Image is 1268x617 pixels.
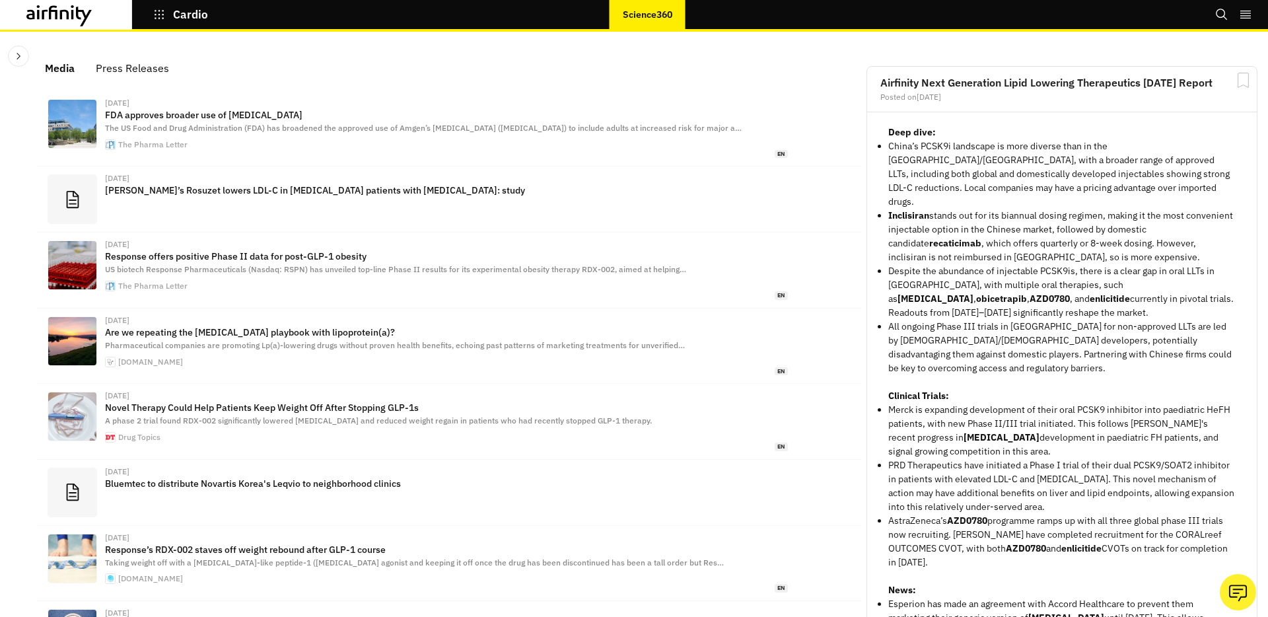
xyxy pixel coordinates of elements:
[888,139,1236,209] li: China’s PCSK9i landscape is more diverse than in the [GEOGRAPHIC_DATA]/[GEOGRAPHIC_DATA], with a ...
[48,241,96,289] img: 87b4d2e0-21d5-11ef-b9fd-3d6df514ffbd-biotech_lab_vials_big.jpg
[106,357,115,367] img: cropped-shutterstock_1572090931-270x270.jpg
[105,99,788,107] div: [DATE]
[37,384,861,459] a: [DATE]Novel Therapy Could Help Patients Keep Weight Off After Stopping GLP-1sA phase 2 trial foun...
[1235,72,1251,89] svg: Bookmark Report
[105,240,788,248] div: [DATE]
[37,308,861,384] a: [DATE]Are we repeating the [MEDICAL_DATA] playbook with lipoprotein(a)?Pharmaceutical companies a...
[118,282,188,290] div: The Pharma Letter
[888,403,1236,458] li: Merck is expanding development of their oral PCSK9 inhibitor into paediatric HeFH patients, with ...
[775,443,788,451] span: en
[105,123,742,133] span: The US Food and Drug Administration (FDA) has broadened the approved use of Amgen’s [MEDICAL_DATA...
[105,110,788,120] p: FDA approves broader use of [MEDICAL_DATA]
[898,293,973,305] strong: [MEDICAL_DATA]
[880,93,1244,101] div: Posted on [DATE]
[105,544,788,555] p: Response’s RDX-002 staves off weight rebound after GLP-1 course
[105,468,788,476] div: [DATE]
[623,9,672,20] p: Science360
[37,526,861,601] a: [DATE]Response’s RDX-002 staves off weight rebound after GLP-1 courseTaking weight off with a [ME...
[105,534,788,542] div: [DATE]
[118,141,188,149] div: The Pharma Letter
[775,291,788,300] span: en
[153,3,209,26] button: Cardio
[105,392,788,400] div: [DATE]
[105,264,686,274] span: US biotech Response Pharmaceuticals (Nasdaq: RSPN) has unveiled top-line Phase II results for its...
[1061,542,1102,554] strong: enlicitide
[1215,3,1228,26] button: Search
[118,433,160,441] div: Drug Topics
[775,584,788,593] span: en
[775,367,788,376] span: en
[105,609,788,617] div: [DATE]
[96,58,169,78] div: Press Releases
[106,140,115,149] img: faviconV2
[880,77,1244,88] h2: Airfinity Next Generation Lipid Lowering Therapeutics [DATE] Report
[106,574,115,583] img: apple-touch-icon.png
[8,46,29,67] button: Close Sidebar
[888,320,1236,375] li: All ongoing Phase III trials in [GEOGRAPHIC_DATA] for non-approved LLTs are led by [DEMOGRAPHIC_D...
[888,514,1236,569] li: AstraZeneca’s programme ramps up with all three global phase III trials now recruiting. [PERSON_N...
[37,166,861,233] a: [DATE][PERSON_NAME]’s Rosuzet lowers LDL-C in [MEDICAL_DATA] patients with [MEDICAL_DATA]: study
[929,237,981,249] strong: recaticimab
[1006,542,1046,554] strong: AZD0780
[118,358,183,366] div: [DOMAIN_NAME]
[775,150,788,159] span: en
[888,390,949,402] strong: Clinical Trials:
[118,575,183,583] div: [DOMAIN_NAME]
[105,558,724,567] span: Taking weight off with a [MEDICAL_DATA]-like peptide-1 ([MEDICAL_DATA] agonist and keeping it off...
[1090,293,1130,305] strong: enlicitide
[37,91,861,166] a: [DATE]FDA approves broader use of [MEDICAL_DATA]The US Food and Drug Administration (FDA) has bro...
[48,534,96,583] img: Feet-on-scale-and-measuring-tape.jpg
[105,174,788,182] div: [DATE]
[888,209,929,221] strong: Inclisiran
[106,281,115,291] img: faviconV2
[888,209,1236,264] li: stands out for its biannual dosing regimen, making it the most convenient injectable option in th...
[105,402,788,413] p: Novel Therapy Could Help Patients Keep Weight Off After Stopping GLP-1s
[105,478,788,489] p: Bluemtec to distribute Novartis Korea's Leqvio to neighborhood clinics
[888,458,1236,514] li: PRD Therapeutics have initiated a Phase I trial of their dual PCSK9/SOAT2 inhibitor in patients w...
[173,9,209,20] p: Cardio
[105,327,788,338] p: Are we repeating the [MEDICAL_DATA] playbook with lipoprotein(a)?
[105,316,788,324] div: [DATE]
[48,317,96,365] img: image-2-2.jpg
[48,100,96,148] img: 05ab5590-0154-11ef-a588-e798d47e404e-amgen_hq_large-1.jpg
[37,460,861,526] a: [DATE]Bluemtec to distribute Novartis Korea's Leqvio to neighborhood clinics
[105,340,685,350] span: Pharmaceutical companies are promoting Lp(a)-lowering drugs without proven health benefits, echoi...
[45,58,75,78] div: Media
[976,293,1027,305] strong: obicetrapib
[1220,574,1256,610] button: Ask our analysts
[1030,293,1070,305] strong: AZD0780
[106,433,115,442] img: favicon.ico
[888,126,936,138] strong: Deep dive:
[888,584,916,596] strong: News:
[105,251,788,262] p: Response offers positive Phase II data for post-GLP-1 obesity
[947,515,987,526] strong: AZD0780
[105,185,788,196] p: [PERSON_NAME]’s Rosuzet lowers LDL-C in [MEDICAL_DATA] patients with [MEDICAL_DATA]: study
[105,416,652,425] span: A phase 2 trial found RDX-002 significantly lowered [MEDICAL_DATA] and reduced weight regain in p...
[37,233,861,308] a: [DATE]Response offers positive Phase II data for post-GLP-1 obesityUS biotech Response Pharmaceut...
[48,392,96,441] img: 09348372befcdae52d221933f4eb4232d1aebd0b-3840x2160.jpg
[888,264,1236,320] li: Despite the abundance of injectable PCSK9is, there is a clear gap in oral LLTs in [GEOGRAPHIC_DAT...
[964,431,1039,443] strong: [MEDICAL_DATA]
